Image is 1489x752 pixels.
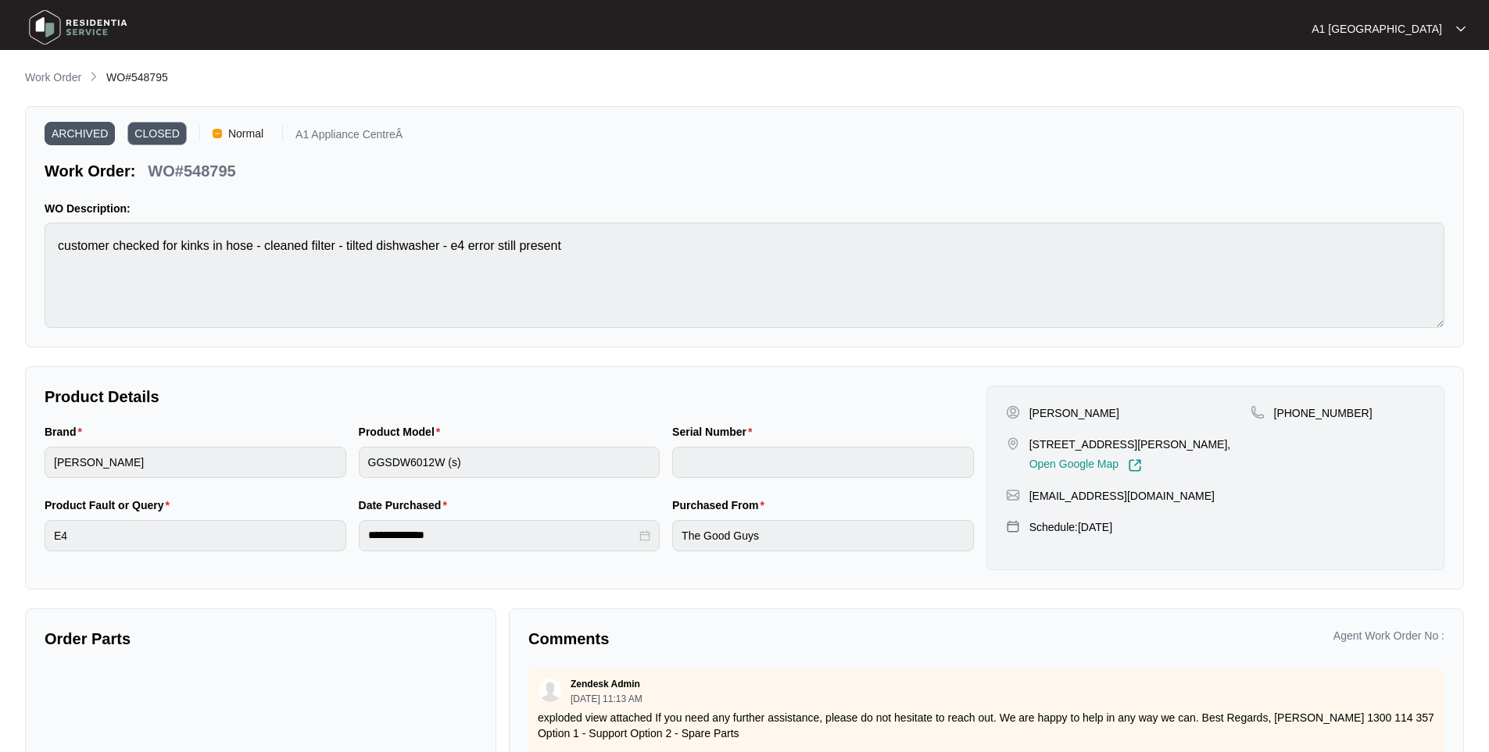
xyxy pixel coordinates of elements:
[45,386,974,408] p: Product Details
[213,129,222,138] img: Vercel Logo
[148,160,235,182] p: WO#548795
[45,424,88,440] label: Brand
[1029,437,1231,452] p: [STREET_ADDRESS][PERSON_NAME],
[22,69,84,87] a: Work Order
[571,694,642,704] p: [DATE] 11:13 AM
[23,4,133,51] img: residentia service logo
[45,628,477,650] p: Order Parts
[1251,405,1265,419] img: map-pin
[1029,519,1112,535] p: Schedule: [DATE]
[25,69,81,85] p: Work Order
[538,710,1435,741] p: exploded view attached If you need any further assistance, please do not hesitate to reach out. W...
[45,122,115,145] span: ARCHIVED
[1006,488,1020,502] img: map-pin
[359,497,453,513] label: Date Purchased
[1312,21,1442,37] p: A1 [GEOGRAPHIC_DATA]
[1029,405,1119,421] p: [PERSON_NAME]
[1006,405,1020,419] img: user-pin
[45,497,176,513] label: Product Fault or Query
[1128,458,1142,472] img: Link-External
[1029,488,1215,504] p: [EMAIL_ADDRESS][DOMAIN_NAME]
[359,424,447,440] label: Product Model
[1274,405,1373,421] p: [PHONE_NUMBER]
[295,129,403,145] p: A1 Appliance CentreÂ
[1333,628,1444,643] p: Agent Work Order No :
[45,520,346,551] input: Product Fault or Query
[45,223,1444,328] textarea: customer checked for kinks in hose - cleaned filter - tilted dishwasher - e4 error still present
[672,520,974,551] input: Purchased From
[368,527,637,544] input: Date Purchased
[672,497,771,513] label: Purchased From
[45,447,346,478] input: Brand
[222,122,270,145] span: Normal
[1456,25,1466,33] img: dropdown arrow
[528,628,975,650] p: Comments
[106,71,168,84] span: WO#548795
[672,447,974,478] input: Serial Number
[1006,437,1020,451] img: map-pin
[45,201,1444,216] p: WO Description:
[672,424,758,440] label: Serial Number
[359,447,660,478] input: Product Model
[127,122,187,145] span: CLOSED
[45,160,135,182] p: Work Order:
[1029,458,1142,472] a: Open Google Map
[539,679,562,702] img: user.svg
[571,678,640,690] p: Zendesk Admin
[1006,519,1020,533] img: map-pin
[88,70,100,83] img: chevron-right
